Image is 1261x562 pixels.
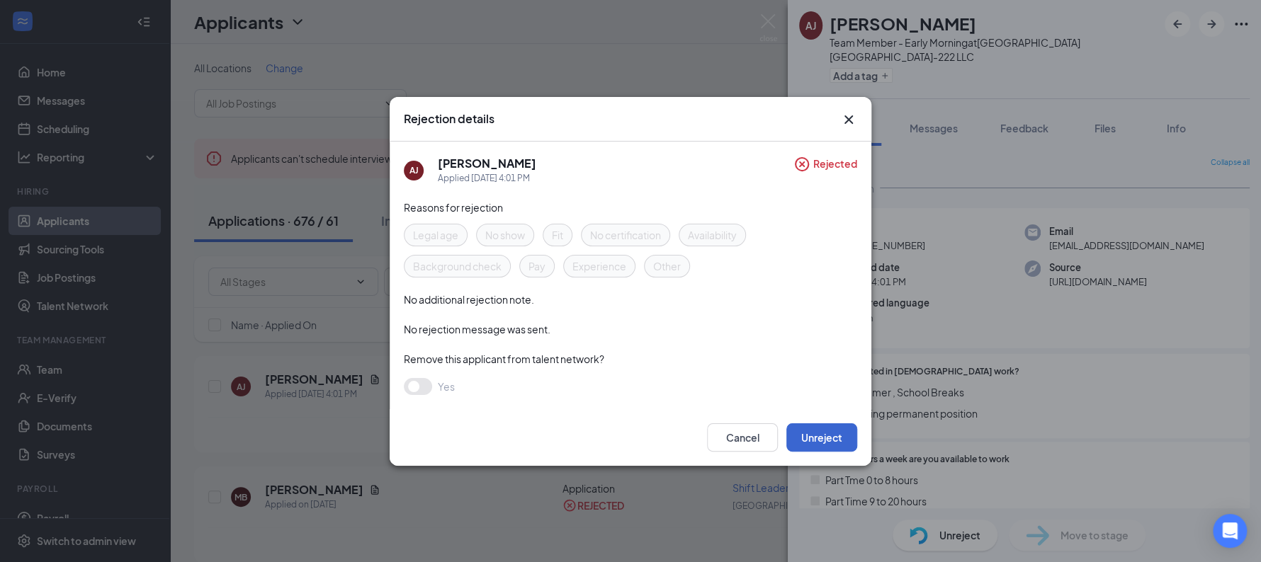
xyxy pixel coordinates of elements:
[590,227,661,243] span: No certification
[404,293,534,306] span: No additional rejection note.
[813,156,857,185] span: Rejected
[413,227,458,243] span: Legal age
[552,227,563,243] span: Fit
[404,111,494,127] h3: Rejection details
[438,156,536,171] h5: [PERSON_NAME]
[404,201,503,214] span: Reasons for rejection
[409,164,419,176] div: AJ
[840,111,857,128] button: Close
[688,227,737,243] span: Availability
[840,111,857,128] svg: Cross
[793,156,810,173] svg: CircleCross
[786,423,857,452] button: Unreject
[404,323,550,336] span: No rejection message was sent.
[485,227,525,243] span: No show
[413,258,502,274] span: Background check
[707,423,778,452] button: Cancel
[438,171,536,185] div: Applied [DATE] 4:01 PM
[653,258,681,274] span: Other
[1213,514,1247,548] div: Open Intercom Messenger
[404,352,604,365] span: Remove this applicant from talent network?
[438,378,455,395] span: Yes
[572,258,626,274] span: Experience
[528,258,545,274] span: Pay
